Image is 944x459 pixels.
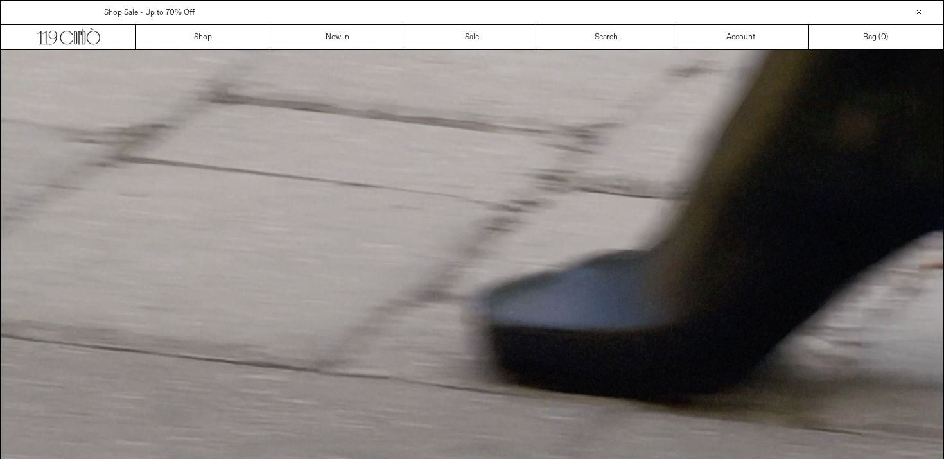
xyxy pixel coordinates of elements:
[881,32,886,42] span: 0
[405,25,539,49] a: Sale
[809,25,943,49] a: Bag ()
[136,25,270,49] a: Shop
[881,31,888,43] span: )
[539,25,674,49] a: Search
[674,25,809,49] a: Account
[270,25,405,49] a: New In
[104,8,195,18] a: Shop Sale - Up to 70% Off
